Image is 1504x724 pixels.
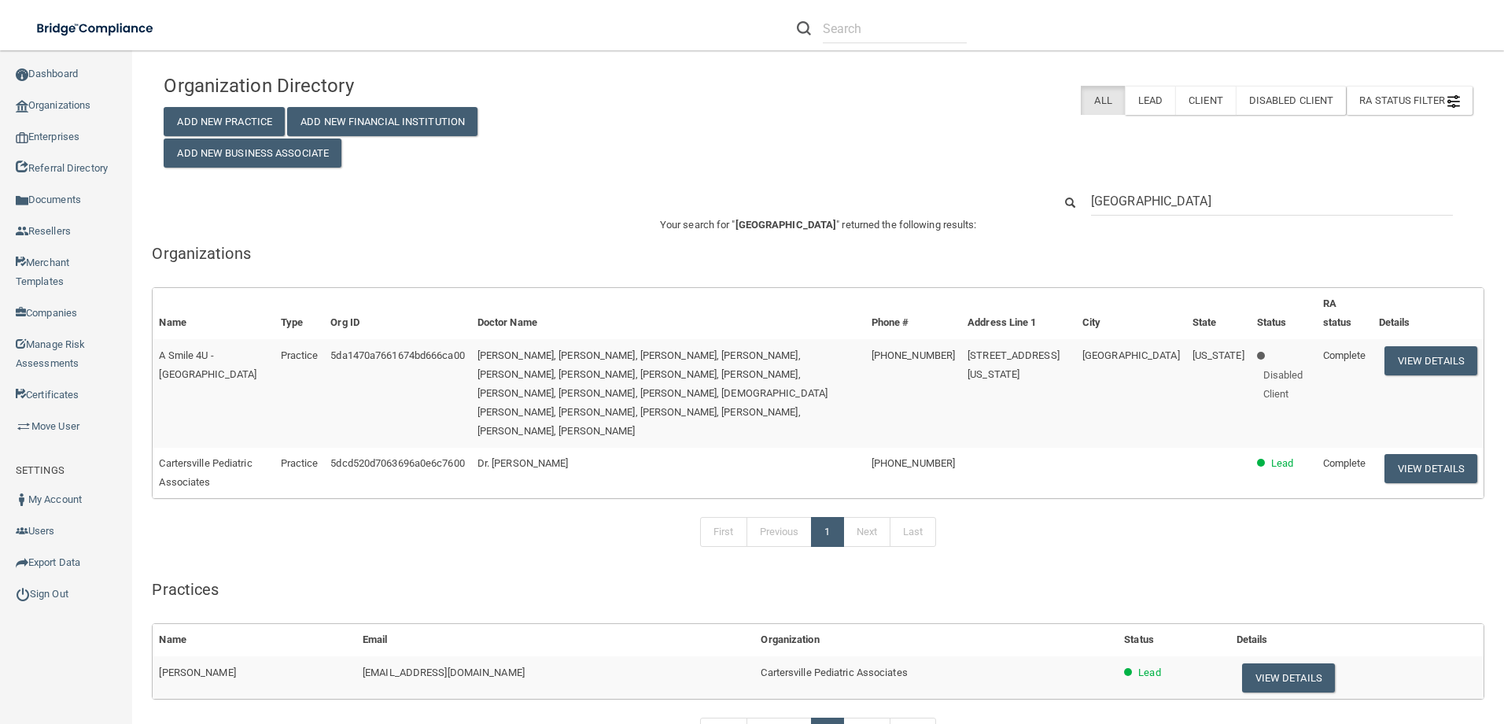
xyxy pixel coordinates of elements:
img: briefcase.64adab9b.png [16,419,31,434]
th: Name [153,624,356,656]
th: Address Line 1 [961,288,1076,339]
button: View Details [1242,663,1335,693]
img: ic_user_dark.df1a06c3.png [16,493,28,506]
span: [PHONE_NUMBER] [872,349,955,361]
th: Status [1118,624,1229,656]
th: Details [1230,624,1484,656]
th: City [1076,288,1186,339]
span: [GEOGRAPHIC_DATA] [1082,349,1180,361]
th: State [1186,288,1251,339]
img: icon-export.b9366987.png [16,556,28,569]
img: icon-users.e205127d.png [16,525,28,537]
p: Lead [1138,663,1160,682]
label: Disabled Client [1236,86,1347,115]
img: bridge_compliance_login_screen.278c3ca4.svg [24,13,168,45]
h5: Practices [152,581,1484,598]
span: [STREET_ADDRESS][US_STATE] [968,349,1060,380]
input: Search [823,14,967,43]
button: Add New Practice [164,107,285,136]
p: Lead [1271,454,1293,473]
th: RA status [1317,288,1373,339]
button: Add New Business Associate [164,139,341,168]
button: View Details [1384,346,1477,375]
span: RA Status Filter [1359,94,1460,106]
span: [PERSON_NAME] [159,667,235,678]
button: View Details [1384,454,1477,483]
th: Organization [754,624,1118,656]
img: icon-filter@2x.21656d0b.png [1447,95,1460,108]
span: [GEOGRAPHIC_DATA] [735,219,837,231]
label: Client [1175,86,1236,115]
th: Email [356,624,754,656]
a: 1 [811,517,843,547]
th: Doctor Name [471,288,865,339]
p: Your search for " " returned the following results: [152,216,1484,235]
a: Last [890,517,936,547]
span: [EMAIL_ADDRESS][DOMAIN_NAME] [363,667,525,678]
th: Details [1373,288,1484,339]
img: ic_power_dark.7ecde6b1.png [16,587,30,601]
a: Next [843,517,890,547]
span: [PERSON_NAME], [PERSON_NAME], [PERSON_NAME], [PERSON_NAME], [PERSON_NAME], [PERSON_NAME], [PERSON... [477,349,828,437]
a: Previous [746,517,813,547]
label: All [1081,86,1124,115]
img: ic_reseller.de258add.png [16,225,28,238]
p: Disabled Client [1263,366,1310,404]
th: Org ID [324,288,470,339]
span: Practice [281,457,319,469]
label: Lead [1125,86,1175,115]
th: Type [275,288,325,339]
th: Name [153,288,274,339]
span: [US_STATE] [1193,349,1244,361]
input: Search [1091,187,1453,216]
button: Add New Financial Institution [287,107,477,136]
span: 5dcd520d7063696a0e6c7600 [330,457,464,469]
img: ic-search.3b580494.png [797,21,811,35]
th: Phone # [865,288,961,339]
a: First [700,517,747,547]
span: 5da1470a7661674bd666ca00 [330,349,464,361]
span: Complete [1323,457,1366,469]
iframe: Drift Widget Chat Controller [1232,612,1485,675]
span: Practice [281,349,319,361]
span: Complete [1323,349,1366,361]
h4: Organization Directory [164,76,584,96]
img: icon-documents.8dae5593.png [16,194,28,207]
span: [PHONE_NUMBER] [872,457,955,469]
span: A Smile 4U - [GEOGRAPHIC_DATA] [159,349,256,380]
th: Status [1251,288,1317,339]
img: enterprise.0d942306.png [16,132,28,143]
label: SETTINGS [16,461,65,480]
span: Cartersville Pediatric Associates [159,457,252,488]
img: organization-icon.f8decf85.png [16,100,28,113]
span: Cartersville Pediatric Associates [761,667,907,678]
h5: Organizations [152,245,1484,262]
span: Dr. [PERSON_NAME] [477,457,569,469]
img: ic_dashboard_dark.d01f4a41.png [16,68,28,81]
